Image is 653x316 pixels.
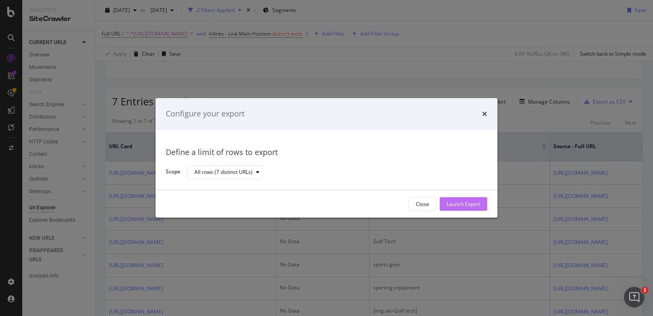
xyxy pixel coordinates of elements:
iframe: Intercom live chat [624,287,644,307]
button: Launch Export [440,197,487,211]
div: Define a limit of rows to export [166,147,487,158]
div: Close [416,200,429,208]
label: Scope [166,168,180,178]
div: times [482,108,487,119]
div: Launch Export [447,200,480,208]
button: All rows (7 distinct URLs) [187,165,263,179]
div: modal [156,98,497,218]
div: All rows (7 distinct URLs) [194,170,253,175]
button: Close [409,197,436,211]
span: 1 [641,287,648,294]
div: Configure your export [166,108,244,119]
